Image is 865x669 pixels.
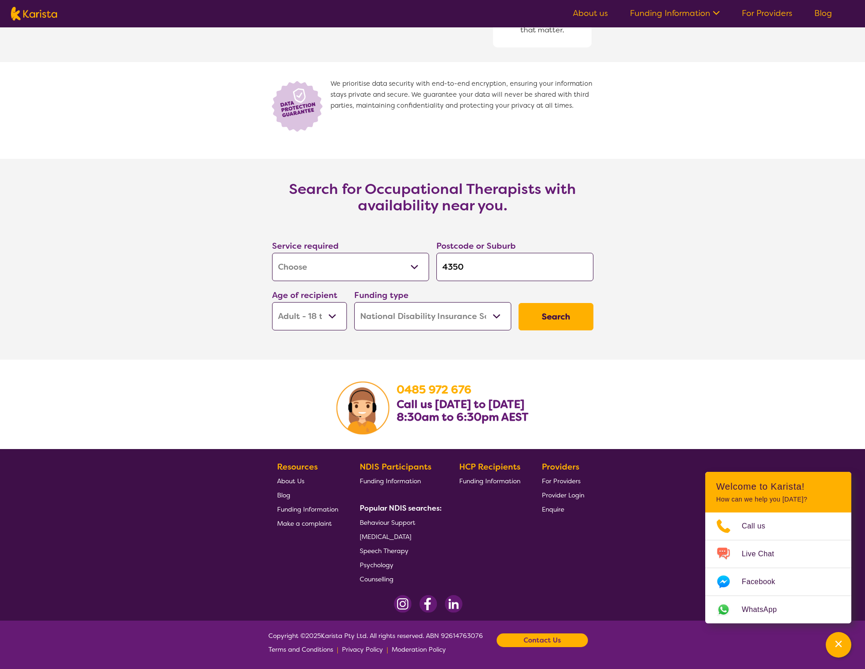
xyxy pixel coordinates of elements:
[542,505,564,513] span: Enquire
[705,472,851,623] div: Channel Menu
[542,474,584,488] a: For Providers
[360,547,409,555] span: Speech Therapy
[272,240,339,251] label: Service required
[436,253,593,281] input: Type
[542,502,584,516] a: Enquire
[716,481,840,492] h2: Welcome to Karista!
[542,488,584,502] a: Provider Login
[360,461,431,472] b: NDIS Participants
[360,518,415,527] span: Behaviour Support
[360,575,393,583] span: Counselling
[354,290,409,301] label: Funding type
[277,516,338,530] a: Make a complaint
[360,572,438,586] a: Counselling
[342,645,383,653] span: Privacy Policy
[277,519,332,528] span: Make a complaint
[277,477,304,485] span: About Us
[630,8,720,19] a: Funding Information
[742,603,788,617] span: WhatsApp
[268,645,333,653] span: Terms and Conditions
[814,8,832,19] a: Blog
[272,290,337,301] label: Age of recipient
[277,505,338,513] span: Funding Information
[336,382,389,434] img: Karista Client Service
[360,558,438,572] a: Psychology
[277,474,338,488] a: About Us
[436,240,516,251] label: Postcode or Suburb
[268,78,330,133] img: Lock icon
[542,477,581,485] span: For Providers
[742,519,776,533] span: Call us
[397,410,529,424] b: 8:30am to 6:30pm AEST
[360,503,442,513] b: Popular NDIS searches:
[573,8,608,19] a: About us
[419,595,437,613] img: Facebook
[268,629,483,656] span: Copyright © 2025 Karista Pty Ltd. All rights reserved. ABN 92614763076
[337,643,338,656] p: |
[392,643,446,656] a: Moderation Policy
[705,596,851,623] a: Web link opens in a new tab.
[742,575,786,589] span: Facebook
[459,461,520,472] b: HCP Recipients
[716,496,840,503] p: How can we help you [DATE]?
[542,491,584,499] span: Provider Login
[397,382,472,397] a: 0485 972 676
[360,477,421,485] span: Funding Information
[397,397,524,412] b: Call us [DATE] to [DATE]
[11,7,57,21] img: Karista logo
[360,533,411,541] span: [MEDICAL_DATA]
[250,181,615,214] h3: Search for Occupational Therapists with availability near you.
[394,595,412,613] img: Instagram
[268,643,333,656] a: Terms and Conditions
[459,477,520,485] span: Funding Information
[360,544,438,558] a: Speech Therapy
[392,645,446,653] span: Moderation Policy
[387,643,388,656] p: |
[826,632,851,658] button: Channel Menu
[742,8,792,19] a: For Providers
[342,643,383,656] a: Privacy Policy
[277,502,338,516] a: Funding Information
[524,633,561,647] b: Contact Us
[360,474,438,488] a: Funding Information
[277,488,338,502] a: Blog
[277,491,290,499] span: Blog
[360,561,393,569] span: Psychology
[445,595,462,613] img: LinkedIn
[330,78,597,133] span: We prioritise data security with end-to-end encryption, ensuring your information stays private a...
[519,303,593,330] button: Search
[277,461,318,472] b: Resources
[360,529,438,544] a: [MEDICAL_DATA]
[360,515,438,529] a: Behaviour Support
[742,547,785,561] span: Live Chat
[705,512,851,623] ul: Choose channel
[459,474,520,488] a: Funding Information
[542,461,579,472] b: Providers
